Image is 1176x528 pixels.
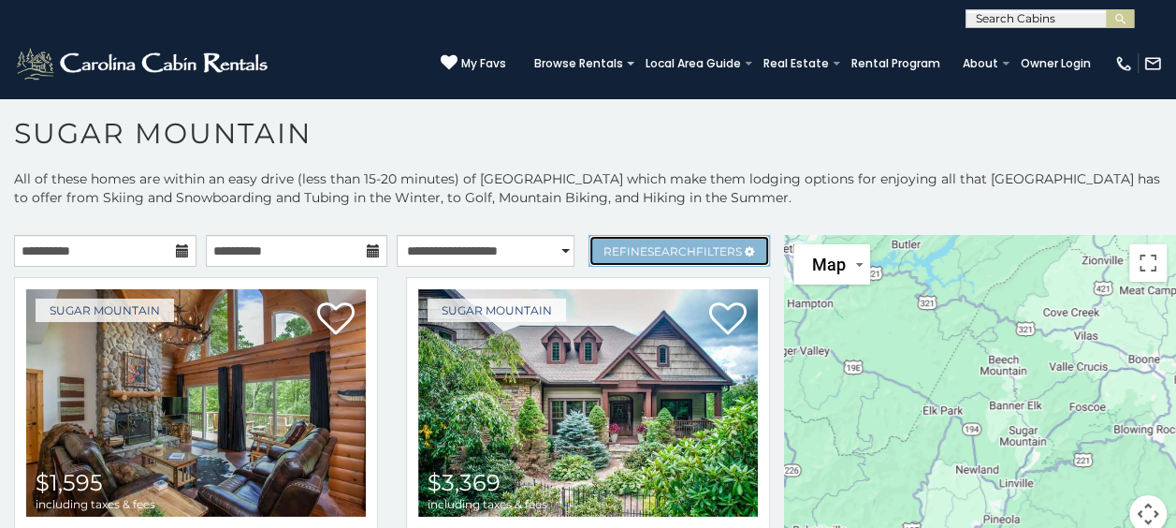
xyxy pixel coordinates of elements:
[1114,54,1133,73] img: phone-regular-white.png
[418,289,758,517] a: Birds Nest On Sugar Mountain $3,369 including taxes & fees
[1143,54,1162,73] img: mail-regular-white.png
[36,299,174,322] a: Sugar Mountain
[26,289,366,517] img: Grouse Moor Lodge
[26,289,366,517] a: Grouse Moor Lodge $1,595 including taxes & fees
[842,51,950,77] a: Rental Program
[525,51,632,77] a: Browse Rentals
[428,498,547,510] span: including taxes & fees
[428,469,501,496] span: $3,369
[953,51,1008,77] a: About
[793,244,870,285] button: Change map style
[418,289,758,517] img: Birds Nest On Sugar Mountain
[603,244,742,258] span: Refine Filters
[36,469,103,496] span: $1,595
[754,51,838,77] a: Real Estate
[812,255,846,274] span: Map
[588,235,771,267] a: RefineSearchFilters
[441,54,506,73] a: My Favs
[461,55,506,72] span: My Favs
[636,51,750,77] a: Local Area Guide
[1011,51,1100,77] a: Owner Login
[428,299,566,322] a: Sugar Mountain
[14,45,273,82] img: White-1-2.png
[1129,244,1167,282] button: Toggle fullscreen view
[709,301,747,340] a: Add to favorites
[36,498,155,510] span: including taxes & fees
[647,244,696,258] span: Search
